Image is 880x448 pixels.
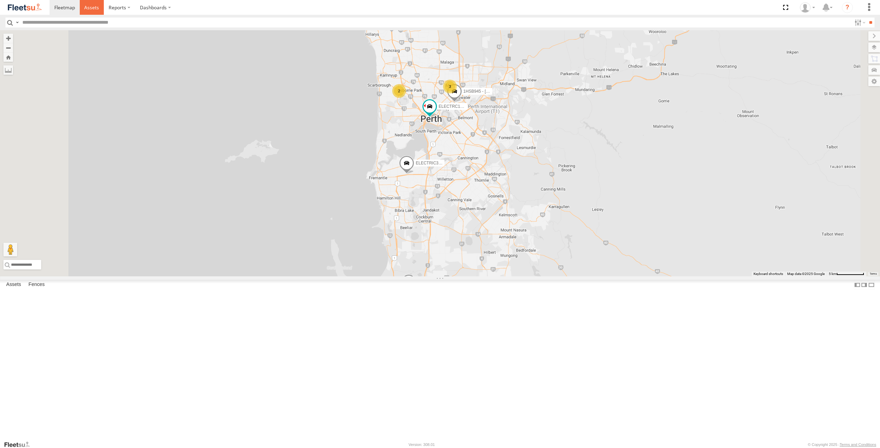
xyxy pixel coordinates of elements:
div: 2 [392,84,406,98]
a: Visit our Website [4,441,35,448]
button: Zoom in [3,34,13,43]
div: Wayne Betts [797,2,817,13]
div: 3 [443,80,457,93]
span: 1HSB945 - [PERSON_NAME] [463,89,519,94]
label: Hide Summary Table [868,280,875,290]
button: Drag Pegman onto the map to open Street View [3,243,17,256]
a: Terms (opens in new tab) [870,273,877,275]
label: Dock Summary Table to the Right [861,280,868,290]
label: Search Query [14,18,20,27]
label: Fences [25,280,48,290]
span: Map data ©2025 Google [787,272,825,276]
label: Measure [3,65,13,75]
img: fleetsu-logo-horizontal.svg [7,3,43,12]
span: ELECTRIC3 - Leo [416,161,449,165]
i: ? [842,2,853,13]
button: Keyboard shortcuts [753,272,783,276]
a: Terms and Conditions [840,443,876,447]
div: © Copyright 2025 - [808,443,876,447]
span: ELECTRC12 - [PERSON_NAME] [439,104,500,109]
button: Map scale: 5 km per 77 pixels [827,272,866,276]
label: Search Filter Options [852,18,867,27]
span: 5 km [829,272,836,276]
div: Version: 308.01 [409,443,435,447]
button: Zoom Home [3,53,13,62]
button: Zoom out [3,43,13,53]
label: Assets [3,280,24,290]
label: Dock Summary Table to the Left [854,280,861,290]
label: Map Settings [868,77,880,86]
